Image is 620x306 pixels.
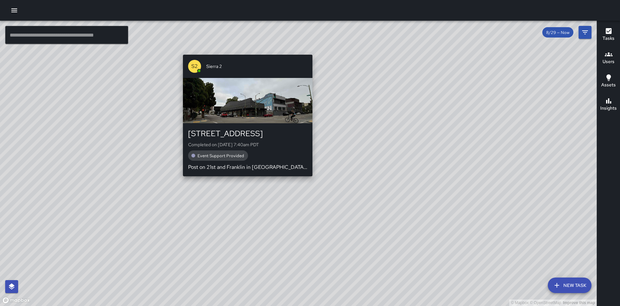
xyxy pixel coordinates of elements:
[597,23,620,47] button: Tasks
[597,70,620,93] button: Assets
[194,153,248,158] span: Event Support Provided
[191,62,198,70] p: S2
[188,141,307,148] p: Completed on [DATE] 7:40am PDT
[548,278,592,293] button: New Task
[597,93,620,116] button: Insights
[600,105,617,112] h6: Insights
[542,30,573,35] span: 8/29 — Now
[188,163,307,171] p: Post on 21st and Franklin in [GEOGRAPHIC_DATA] Visual suporr for daily commuters Making sure empl...
[183,55,312,176] button: S2Sierra 2[STREET_ADDRESS]Completed on [DATE] 7:40am PDTEvent Support ProvidedPost on 21st and Fr...
[597,47,620,70] button: Users
[603,35,614,42] h6: Tasks
[603,58,614,65] h6: Users
[206,63,307,70] span: Sierra 2
[188,128,307,139] div: [STREET_ADDRESS]
[601,82,616,89] h6: Assets
[579,26,592,39] button: Filters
